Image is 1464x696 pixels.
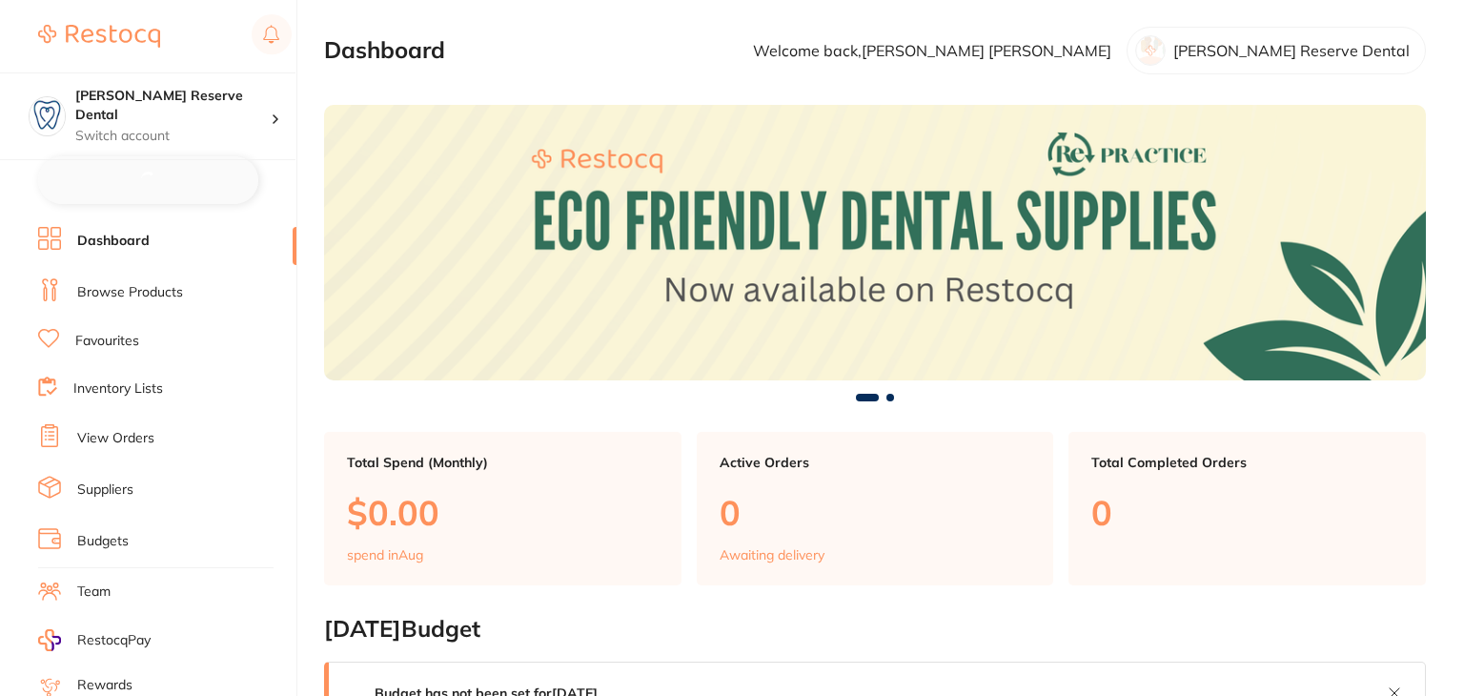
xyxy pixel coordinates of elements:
a: Suppliers [77,481,133,500]
span: RestocqPay [77,631,151,650]
p: Total Spend (Monthly) [347,455,659,470]
a: View Orders [77,429,154,448]
img: Logan Reserve Dental [30,97,65,133]
p: Total Completed Orders [1091,455,1403,470]
a: Active Orders0Awaiting delivery [697,432,1054,586]
a: Browse Products [77,283,183,302]
a: Total Spend (Monthly)$0.00spend inAug [324,432,681,586]
h2: [DATE] Budget [324,616,1426,643]
img: Dashboard [324,105,1426,380]
p: [PERSON_NAME] Reserve Dental [1173,42,1410,59]
p: 0 [720,493,1031,532]
a: Restocq Logo [38,14,160,58]
a: RestocqPay [38,629,151,651]
p: Welcome back, [PERSON_NAME] [PERSON_NAME] [753,42,1111,59]
p: Awaiting delivery [720,547,824,563]
a: Inventory Lists [73,379,163,399]
img: RestocqPay [38,629,61,651]
p: spend in Aug [347,547,423,563]
p: 0 [1091,493,1403,532]
a: Favourites [75,332,139,351]
p: $0.00 [347,493,659,532]
h4: Logan Reserve Dental [75,87,271,124]
a: Budgets [77,532,129,551]
a: Rewards [77,676,132,695]
h2: Dashboard [324,37,445,64]
a: Team [77,583,111,602]
a: Dashboard [77,232,150,251]
img: Restocq Logo [38,25,160,48]
a: Total Completed Orders0 [1068,432,1426,586]
p: Active Orders [720,455,1031,470]
p: Switch account [75,127,271,146]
